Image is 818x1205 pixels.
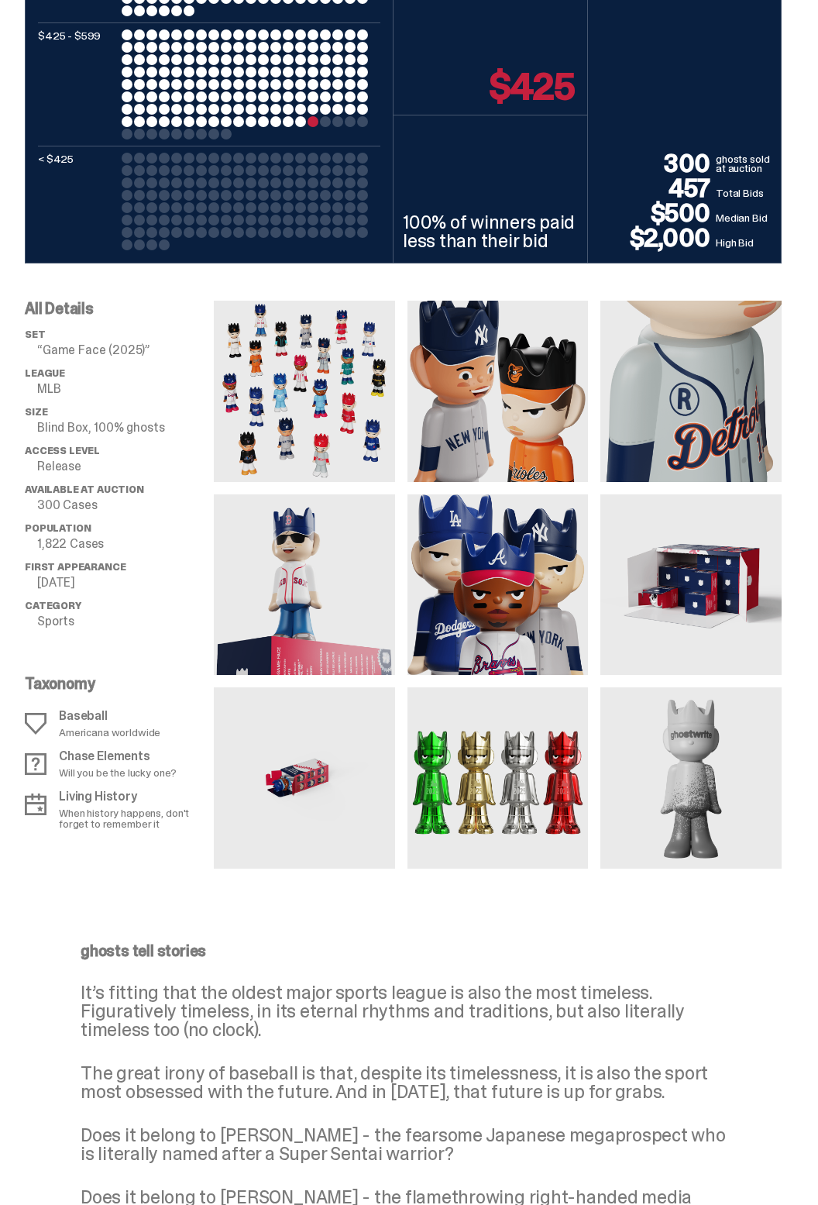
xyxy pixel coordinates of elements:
[25,483,144,496] span: Available at Auction
[214,301,395,482] img: media gallery image
[59,767,176,778] p: Will you be the lucky one?
[214,687,395,869] img: media gallery image
[81,983,726,1039] p: It’s fitting that the oldest major sports league is also the most timeless. Figuratively timeless...
[600,687,782,869] img: media gallery image
[37,422,214,434] p: Blind Box, 100% ghosts
[25,444,100,457] span: Access Level
[59,807,204,829] p: When history happens, don't forget to remember it
[37,460,214,473] p: Release
[37,383,214,395] p: MLB
[597,226,716,250] p: $2,000
[59,727,160,738] p: Americana worldwide
[597,176,716,201] p: 457
[600,494,782,676] img: media gallery image
[59,750,176,763] p: Chase Elements
[38,29,115,139] p: $425 - $599
[25,522,91,535] span: Population
[59,710,160,722] p: Baseball
[490,68,575,105] p: $425
[214,494,395,676] img: media gallery image
[25,599,81,612] span: Category
[407,687,589,869] img: media gallery image
[81,1064,726,1101] p: The great irony of baseball is that, despite its timelessness, it is also the sport most obsessed...
[600,301,782,482] img: media gallery image
[81,1126,726,1163] p: Does it belong to [PERSON_NAME] - the fearsome Japanese megaprospect who is literally named after...
[25,676,204,691] p: Taxonomy
[25,301,214,316] p: All Details
[25,367,65,380] span: League
[37,615,214,628] p: Sports
[716,154,772,176] p: ghosts sold at auction
[25,405,47,418] span: Size
[407,494,589,676] img: media gallery image
[597,151,716,176] p: 300
[37,538,214,550] p: 1,822 Cases
[716,235,772,250] p: High Bid
[37,344,214,356] p: “Game Face (2025)”
[38,153,115,250] p: < $425
[37,577,214,589] p: [DATE]
[25,560,125,573] span: First Appearance
[403,213,578,250] p: 100% of winners paid less than their bid
[81,943,726,959] p: ghosts tell stories
[597,201,716,226] p: $500
[59,790,204,803] p: Living History
[25,328,46,341] span: set
[716,210,772,226] p: Median Bid
[407,301,589,482] img: media gallery image
[37,499,214,511] p: 300 Cases
[716,185,772,201] p: Total Bids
